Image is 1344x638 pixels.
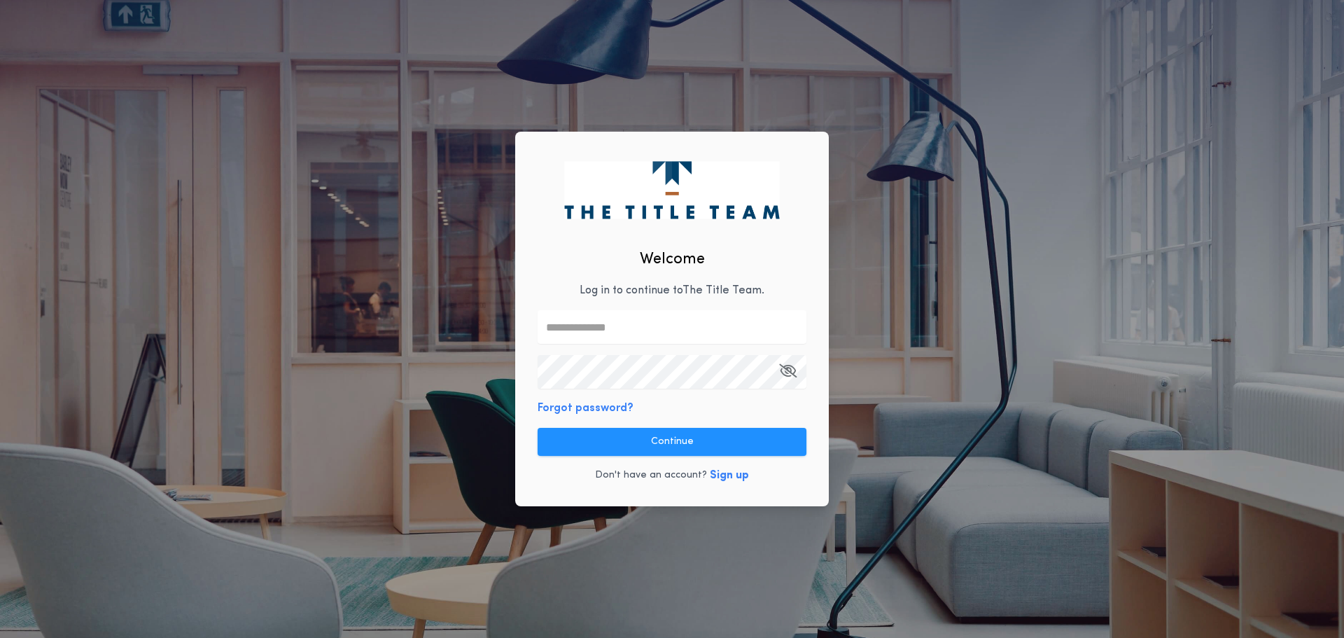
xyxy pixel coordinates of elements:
[580,282,764,299] p: Log in to continue to The Title Team .
[710,467,749,484] button: Sign up
[595,469,707,483] p: Don't have an account?
[564,161,779,219] img: logo
[640,248,705,271] h2: Welcome
[538,400,633,417] button: Forgot password?
[538,428,806,456] button: Continue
